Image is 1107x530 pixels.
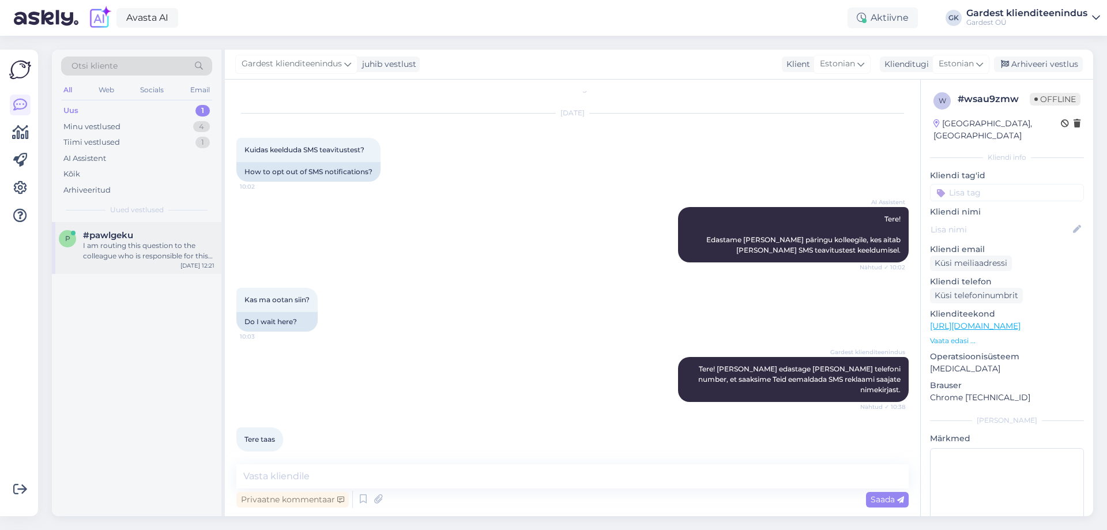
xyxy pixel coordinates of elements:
[110,205,164,215] span: Uued vestlused
[930,184,1084,201] input: Lisa tag
[96,82,116,97] div: Web
[63,168,80,180] div: Kõik
[930,363,1084,375] p: [MEDICAL_DATA]
[966,18,1087,27] div: Gardest OÜ
[116,8,178,28] a: Avasta AI
[860,263,905,272] span: Nähtud ✓ 10:02
[244,435,275,443] span: Tere taas
[240,332,283,341] span: 10:03
[933,118,1061,142] div: [GEOGRAPHIC_DATA], [GEOGRAPHIC_DATA]
[966,9,1087,18] div: Gardest klienditeenindus
[930,308,1084,320] p: Klienditeekond
[138,82,166,97] div: Socials
[9,59,31,81] img: Askly Logo
[236,492,349,508] div: Privaatne kommentaar
[180,261,214,270] div: [DATE] 12:21
[63,153,106,164] div: AI Assistent
[236,312,318,332] div: Do I wait here?
[63,105,78,116] div: Uus
[930,321,1021,331] a: [URL][DOMAIN_NAME]
[240,452,283,461] span: 11:27
[930,170,1084,182] p: Kliendi tag'id
[930,336,1084,346] p: Vaata edasi ...
[939,58,974,70] span: Estonian
[830,348,905,356] span: Gardest klienditeenindus
[63,185,111,196] div: Arhiveeritud
[930,206,1084,218] p: Kliendi nimi
[966,9,1100,27] a: Gardest klienditeenindusGardest OÜ
[939,96,946,105] span: w
[193,121,210,133] div: 4
[946,10,962,26] div: GK
[188,82,212,97] div: Email
[820,58,855,70] span: Estonian
[930,152,1084,163] div: Kliendi info
[244,295,310,304] span: Kas ma ootan siin?
[862,198,905,206] span: AI Assistent
[930,276,1084,288] p: Kliendi telefon
[931,223,1071,236] input: Lisa nimi
[236,162,381,182] div: How to opt out of SMS notifications?
[240,182,283,191] span: 10:02
[930,288,1023,303] div: Küsi telefoninumbrit
[994,57,1083,72] div: Arhiveeri vestlus
[930,243,1084,255] p: Kliendi email
[848,7,918,28] div: Aktiivne
[930,433,1084,445] p: Märkmed
[930,379,1084,392] p: Brauser
[930,392,1084,404] p: Chrome [TECHNICAL_ID]
[1030,93,1080,106] span: Offline
[930,351,1084,363] p: Operatsioonisüsteem
[71,60,118,72] span: Otsi kliente
[958,92,1030,106] div: # wsau9zmw
[83,240,214,261] div: I am routing this question to the colleague who is responsible for this topic. The reply might ta...
[61,82,74,97] div: All
[871,494,904,505] span: Saada
[930,415,1084,426] div: [PERSON_NAME]
[930,255,1012,271] div: Küsi meiliaadressi
[88,6,112,30] img: explore-ai
[83,230,133,240] span: #pawlgeku
[195,105,210,116] div: 1
[860,403,905,411] span: Nähtud ✓ 10:38
[236,108,909,118] div: [DATE]
[880,58,929,70] div: Klienditugi
[242,58,342,70] span: Gardest klienditeenindus
[63,137,120,148] div: Tiimi vestlused
[244,145,364,154] span: Kuidas keelduda SMS teavitustest?
[65,234,70,243] span: p
[195,137,210,148] div: 1
[63,121,121,133] div: Minu vestlused
[782,58,810,70] div: Klient
[698,364,902,394] span: Tere! [PERSON_NAME] edastage [PERSON_NAME] telefoni number, et saaksime Teid eemaldada SMS reklaa...
[357,58,416,70] div: juhib vestlust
